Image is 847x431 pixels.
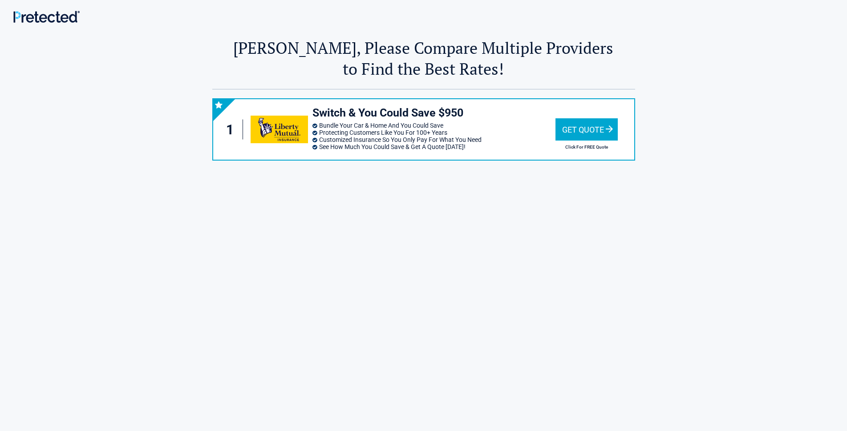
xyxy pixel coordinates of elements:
li: See How Much You Could Save & Get A Quote [DATE]! [312,143,555,150]
img: Main Logo [13,11,80,23]
li: Protecting Customers Like You For 100+ Years [312,129,555,136]
li: Customized Insurance So You Only Pay For What You Need [312,136,555,143]
h3: Switch & You Could Save $950 [312,106,555,121]
h2: Click For FREE Quote [555,145,618,149]
li: Bundle Your Car & Home And You Could Save [312,122,555,129]
img: libertymutual's logo [251,116,308,143]
h2: [PERSON_NAME], Please Compare Multiple Providers to Find the Best Rates! [212,37,635,79]
div: 1 [222,120,243,140]
div: Get Quote [555,118,618,141]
